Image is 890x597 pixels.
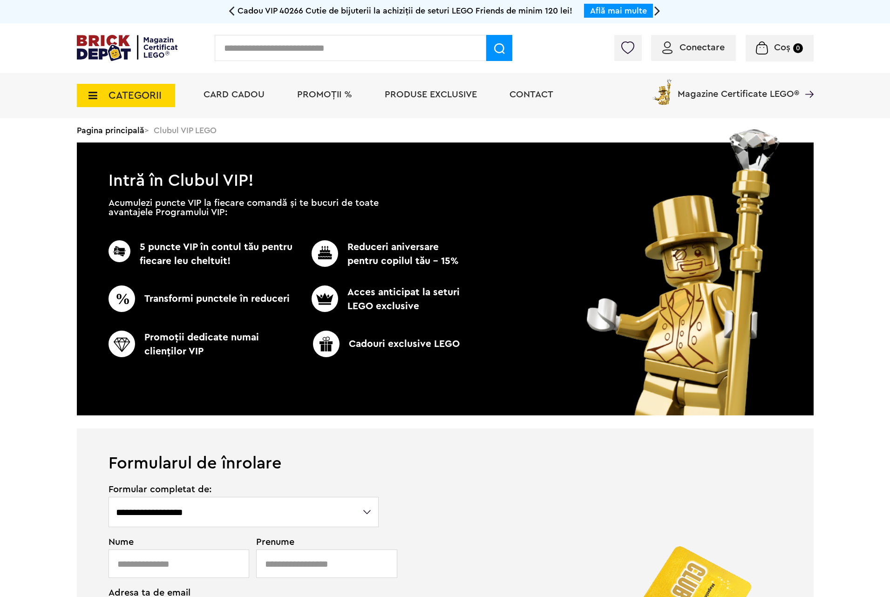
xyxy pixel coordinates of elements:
p: Reduceri aniversare pentru copilul tău - 15% [296,240,463,268]
a: Magazine Certificate LEGO® [799,77,814,87]
span: Prenume [256,537,380,547]
h1: Intră în Clubul VIP! [77,142,814,185]
p: 5 puncte VIP în contul tău pentru fiecare leu cheltuit! [109,240,296,268]
img: CC_BD_Green_chek_mark [109,240,130,262]
div: > Clubul VIP LEGO [77,118,814,142]
span: Nume [109,537,245,547]
img: CC_BD_Green_chek_mark [109,331,135,357]
a: Card Cadou [204,90,265,99]
h1: Formularul de înrolare [77,428,814,472]
span: Coș [774,43,790,52]
span: Formular completat de: [109,485,380,494]
img: CC_BD_Green_chek_mark [109,285,135,312]
a: Află mai multe [590,7,647,15]
span: Conectare [679,43,725,52]
p: Acces anticipat la seturi LEGO exclusive [296,285,463,313]
a: Produse exclusive [385,90,477,99]
a: Contact [510,90,553,99]
p: Transformi punctele în reduceri [109,285,296,312]
p: Promoţii dedicate numai clienţilor VIP [109,331,296,359]
a: Pagina principală [77,126,144,135]
a: Conectare [662,43,725,52]
span: Cadou VIP 40266 Cutie de bijuterii la achiziții de seturi LEGO Friends de minim 120 lei! [238,7,572,15]
a: PROMOȚII % [297,90,352,99]
small: 0 [793,43,803,53]
p: Cadouri exclusive LEGO [292,331,480,357]
img: vip_page_image [574,129,794,415]
p: Acumulezi puncte VIP la fiecare comandă și te bucuri de toate avantajele Programului VIP: [109,198,379,217]
img: CC_BD_Green_chek_mark [313,331,340,357]
span: Magazine Certificate LEGO® [678,77,799,99]
img: CC_BD_Green_chek_mark [312,285,338,312]
img: CC_BD_Green_chek_mark [312,240,338,267]
span: CATEGORII [109,90,162,101]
